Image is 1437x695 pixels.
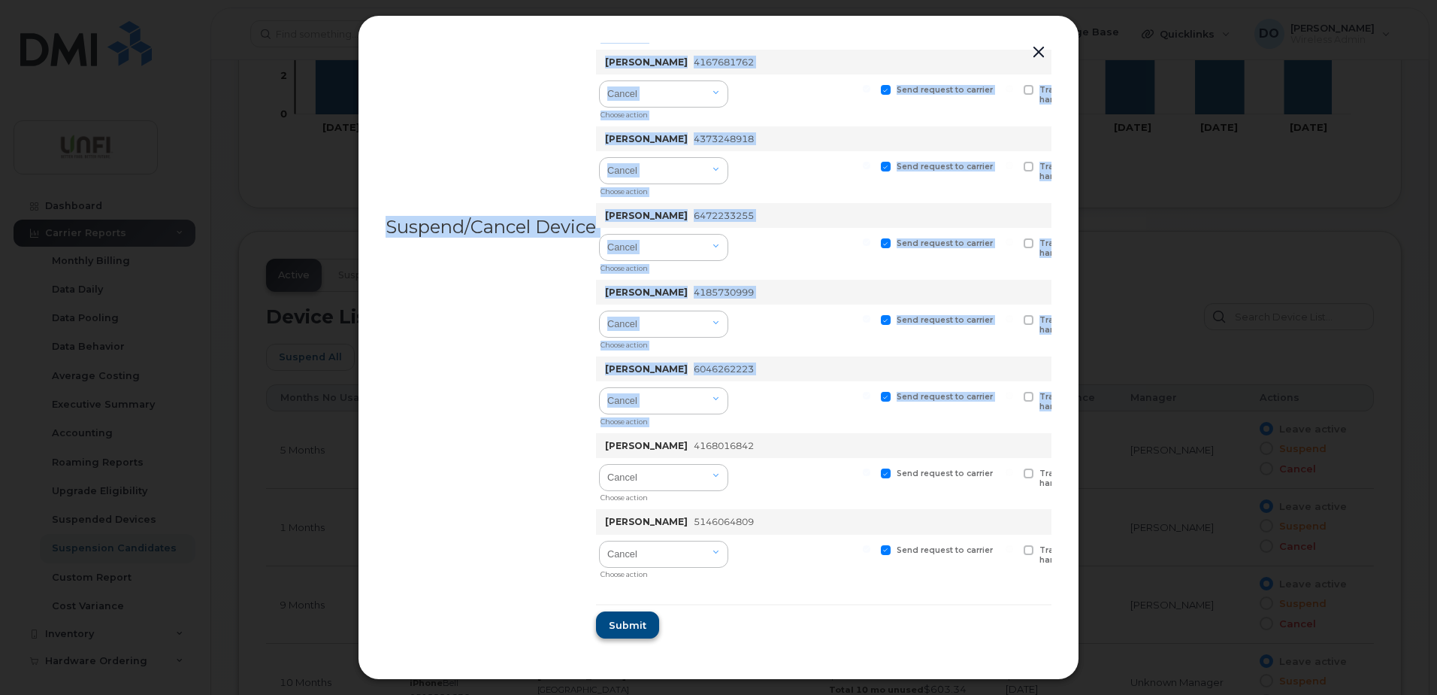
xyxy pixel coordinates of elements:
[601,487,728,503] div: Choose action
[1039,238,1143,258] span: Transfer device to spare hardware
[897,85,993,95] span: Send request to carrier
[1039,469,1143,488] span: Transfer device to spare hardware
[601,105,728,120] div: Choose action
[605,56,688,68] strong: [PERSON_NAME]
[1006,315,1013,323] input: Transfer device to spare hardware
[601,564,728,580] div: Choose action
[1006,85,1013,93] input: Transfer device to spare hardware
[863,469,870,476] input: Send request to carrier
[694,210,754,221] span: 6472233255
[863,162,870,169] input: Send request to carrier
[1006,469,1013,476] input: Transfer device to spare hardware
[1006,392,1013,399] input: Transfer device to spare hardware
[605,440,688,451] strong: [PERSON_NAME]
[1372,630,1426,684] iframe: Messenger Launcher
[863,315,870,323] input: Send request to carrier
[863,238,870,246] input: Send request to carrier
[897,469,993,478] span: Send request to carrier
[605,363,688,375] strong: [PERSON_NAME]
[694,516,754,527] span: 5146064809
[601,335,728,351] div: Choose action
[1039,392,1143,411] span: Transfer device to spare hardware
[694,56,754,68] span: 4167681762
[694,440,754,451] span: 4168016842
[897,545,993,555] span: Send request to carrier
[1039,85,1143,105] span: Transfer device to spare hardware
[1039,545,1143,565] span: Transfer device to spare hardware
[1039,162,1143,181] span: Transfer device to spare hardware
[605,516,688,527] strong: [PERSON_NAME]
[601,411,728,427] div: Choose action
[601,258,728,274] div: Choose action
[609,618,646,633] span: Submit
[694,287,754,298] span: 4185730999
[596,612,659,639] button: Submit
[863,392,870,399] input: Send request to carrier
[863,545,870,553] input: Send request to carrier
[694,363,754,375] span: 6046262223
[601,181,728,197] div: Choose action
[897,392,993,402] span: Send request to carrier
[897,162,993,171] span: Send request to carrier
[1006,545,1013,553] input: Transfer device to spare hardware
[694,133,754,144] span: 4373248918
[897,238,993,248] span: Send request to carrier
[605,133,688,144] strong: [PERSON_NAME]
[1039,315,1143,335] span: Transfer device to spare hardware
[605,210,688,221] strong: [PERSON_NAME]
[605,287,688,298] strong: [PERSON_NAME]
[1006,238,1013,246] input: Transfer device to spare hardware
[386,218,596,236] div: Suspend/Cancel Device
[863,85,870,93] input: Send request to carrier
[1006,162,1013,169] input: Transfer device to spare hardware
[897,315,993,325] span: Send request to carrier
